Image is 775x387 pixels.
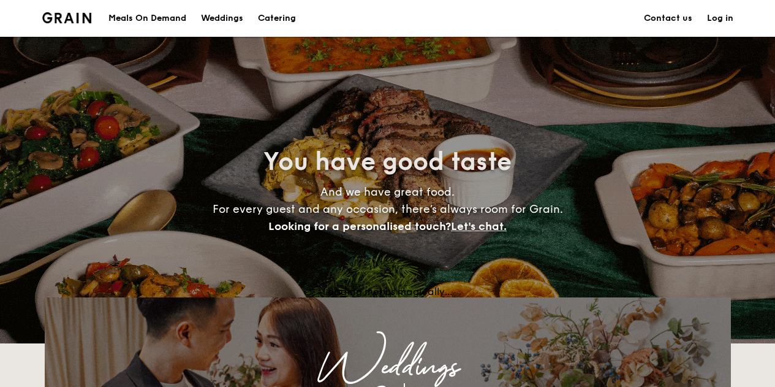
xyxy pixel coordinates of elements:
img: Grain [42,12,92,23]
div: Loading menus magically... [45,286,731,297]
span: You have good taste [263,147,512,177]
span: Let's chat. [451,220,507,233]
div: Weddings [153,356,623,378]
span: Looking for a personalised touch? [268,220,451,233]
a: Logotype [42,12,92,23]
span: And we have great food. For every guest and any occasion, there’s always room for Grain. [213,185,563,233]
